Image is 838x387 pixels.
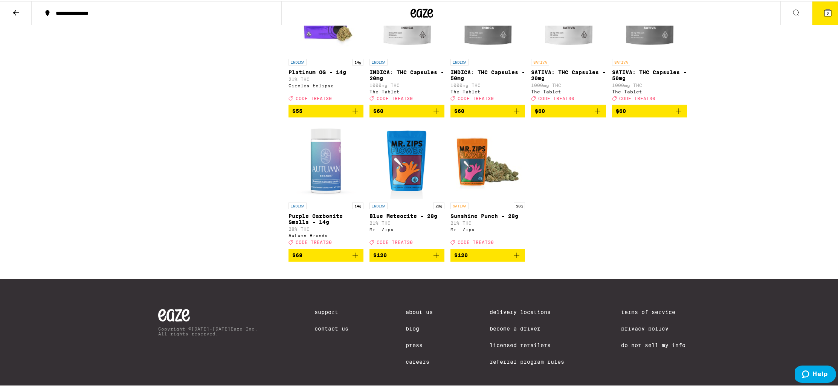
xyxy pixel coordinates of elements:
[406,358,433,364] a: Careers
[514,201,525,208] p: 28g
[292,107,302,113] span: $55
[406,308,433,314] a: About Us
[377,95,413,100] span: CODE TREAT30
[612,82,687,87] p: 1000mg THC
[288,248,363,261] button: Add to bag
[406,325,433,331] a: Blog
[454,107,464,113] span: $60
[377,239,413,244] span: CODE TREAT30
[450,248,525,261] button: Add to bag
[369,82,444,87] p: 1000mg THC
[158,325,258,335] p: Copyright © [DATE]-[DATE] Eaze Inc. All rights reserved.
[612,68,687,80] p: SATIVA: THC Capsules - 50mg
[458,95,494,100] span: CODE TREAT30
[490,341,564,347] a: Licensed Retailers
[369,104,444,116] button: Add to bag
[369,122,444,198] img: Mr. Zips - Blue Meteorite - 28g
[450,58,469,64] p: INDICA
[369,88,444,93] div: The Tablet
[292,251,302,257] span: $69
[288,104,363,116] button: Add to bag
[450,219,525,224] p: 21% THC
[369,68,444,80] p: INDICA: THC Capsules - 20mg
[288,212,363,224] p: Purple Carbonite Smalls - 14g
[531,68,606,80] p: SATIVA: THC Capsules - 20mg
[531,82,606,87] p: 1000mg THC
[288,225,363,230] p: 28% THC
[490,325,564,331] a: Become a Driver
[454,251,468,257] span: $120
[450,201,469,208] p: SATIVA
[531,58,549,64] p: SATIVA
[612,104,687,116] button: Add to bag
[450,104,525,116] button: Add to bag
[314,308,348,314] a: Support
[288,68,363,74] p: Platinum OG - 14g
[288,82,363,87] div: Circles Eclipse
[531,88,606,93] div: The Tablet
[369,226,444,231] div: Mr. Zips
[373,107,383,113] span: $60
[535,107,545,113] span: $60
[406,341,433,347] a: Press
[314,325,348,331] a: Contact Us
[450,88,525,93] div: The Tablet
[288,122,363,198] img: Autumn Brands - Purple Carbonite Smalls - 14g
[795,364,836,383] iframe: Opens a widget where you can find more information
[288,232,363,237] div: Autumn Brands
[296,239,332,244] span: CODE TREAT30
[373,251,387,257] span: $120
[616,107,626,113] span: $60
[369,219,444,224] p: 21% THC
[369,201,388,208] p: INDICA
[450,212,525,218] p: Sunshine Punch - 28g
[621,325,685,331] a: Privacy Policy
[490,358,564,364] a: Referral Program Rules
[450,122,525,198] img: Mr. Zips - Sunshine Punch - 28g
[369,58,388,64] p: INDICA
[827,10,829,15] span: 2
[352,201,363,208] p: 14g
[450,122,525,247] a: Open page for Sunshine Punch - 28g from Mr. Zips
[531,104,606,116] button: Add to bag
[621,308,685,314] a: Terms of Service
[490,308,564,314] a: Delivery Locations
[369,122,444,247] a: Open page for Blue Meteorite - 28g from Mr. Zips
[621,341,685,347] a: Do Not Sell My Info
[612,58,630,64] p: SATIVA
[619,95,655,100] span: CODE TREAT30
[288,76,363,81] p: 21% THC
[450,226,525,231] div: Mr. Zips
[450,68,525,80] p: INDICA: THC Capsules - 50mg
[538,95,574,100] span: CODE TREAT30
[352,58,363,64] p: 14g
[296,95,332,100] span: CODE TREAT30
[612,88,687,93] div: The Tablet
[288,122,363,247] a: Open page for Purple Carbonite Smalls - 14g from Autumn Brands
[369,212,444,218] p: Blue Meteorite - 28g
[433,201,444,208] p: 28g
[458,239,494,244] span: CODE TREAT30
[288,58,307,64] p: INDICA
[369,248,444,261] button: Add to bag
[450,82,525,87] p: 1000mg THC
[288,201,307,208] p: INDICA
